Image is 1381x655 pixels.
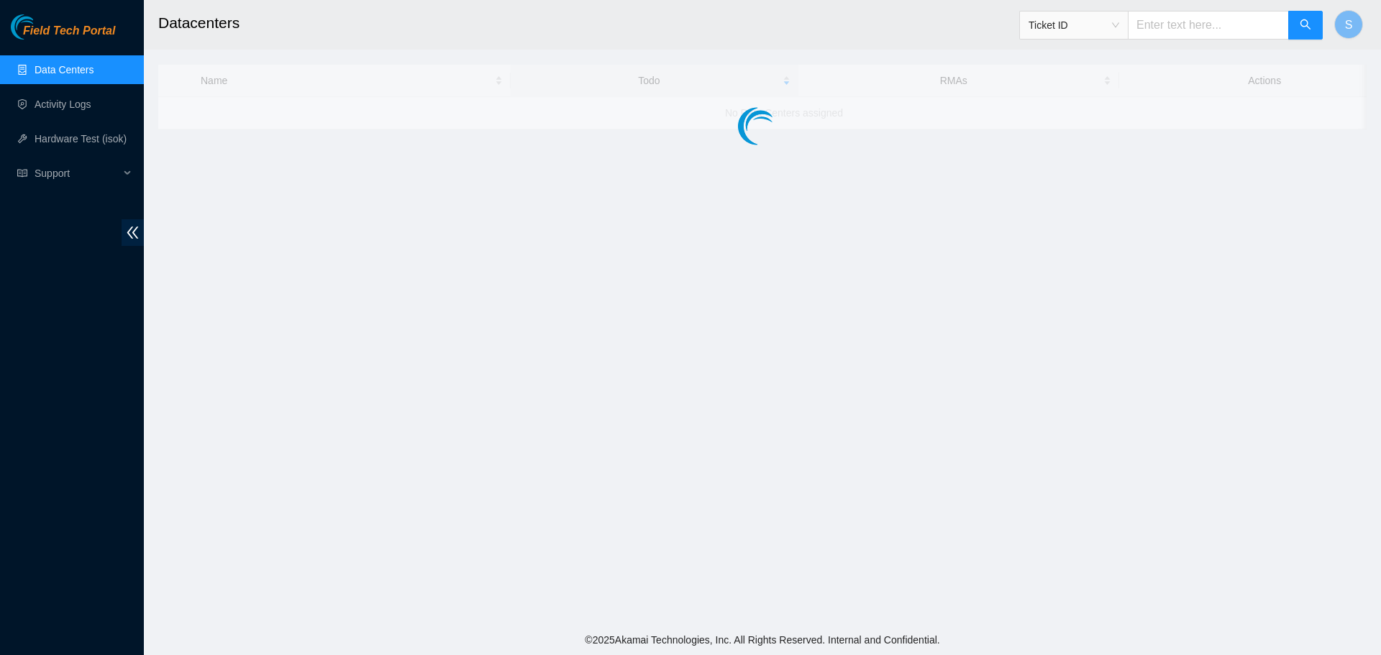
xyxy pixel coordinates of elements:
span: S [1345,16,1353,34]
footer: © 2025 Akamai Technologies, Inc. All Rights Reserved. Internal and Confidential. [144,625,1381,655]
span: double-left [122,219,144,246]
a: Hardware Test (isok) [35,133,127,145]
span: Ticket ID [1029,14,1119,36]
button: search [1288,11,1323,40]
span: read [17,168,27,178]
a: Data Centers [35,64,94,75]
span: Support [35,159,119,188]
a: Activity Logs [35,99,91,110]
span: Field Tech Portal [23,24,115,38]
img: Akamai Technologies [11,14,73,40]
input: Enter text here... [1128,11,1289,40]
span: search [1300,19,1311,32]
a: Akamai TechnologiesField Tech Portal [11,26,115,45]
button: S [1334,10,1363,39]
